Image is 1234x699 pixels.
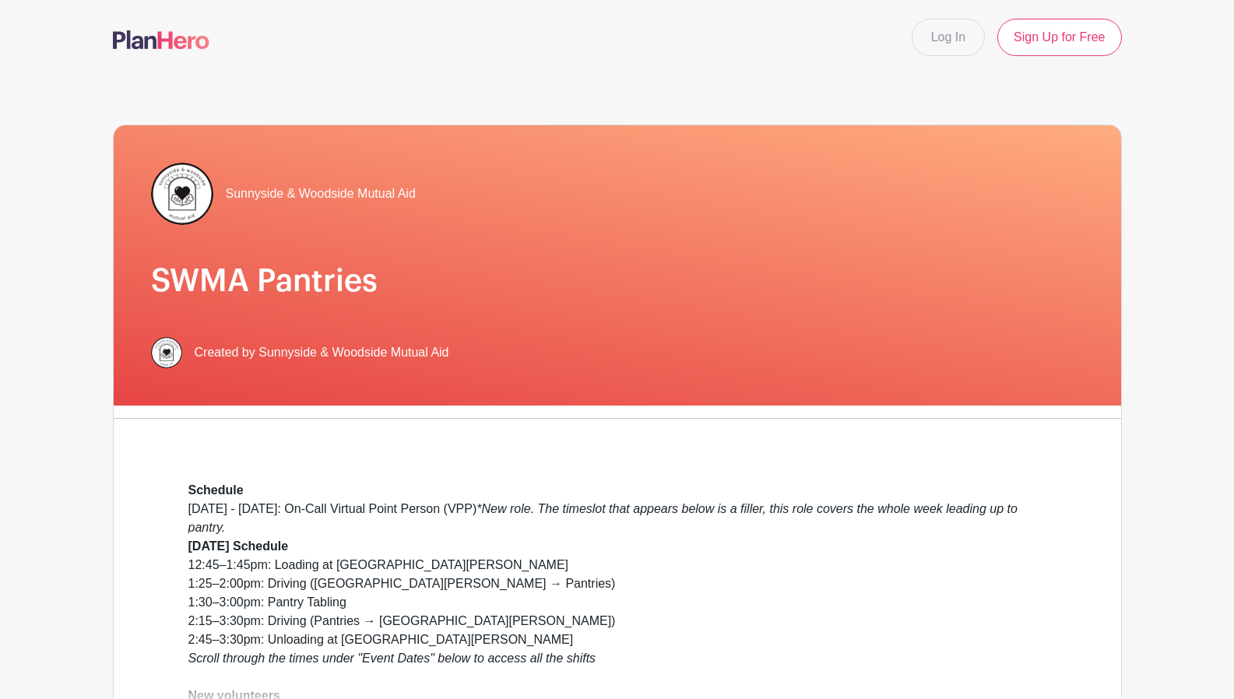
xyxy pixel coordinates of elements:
[195,343,449,362] span: Created by Sunnyside & Woodside Mutual Aid
[151,262,1084,300] h1: SWMA Pantries
[151,163,213,225] img: 256.png
[226,184,416,203] span: Sunnyside & Woodside Mutual Aid
[188,502,1018,534] em: *New role. The timeslot that appears below is a filler, this role covers the whole week leading u...
[113,30,209,49] img: logo-507f7623f17ff9eddc593b1ce0a138ce2505c220e1c5a4e2b4648c50719b7d32.svg
[997,19,1121,56] a: Sign Up for Free
[151,337,182,368] img: 256.png
[912,19,985,56] a: Log In
[188,652,596,665] em: Scroll through the times under "Event Dates" below to access all the shifts
[188,539,289,553] strong: [DATE] Schedule
[188,483,244,497] strong: Schedule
